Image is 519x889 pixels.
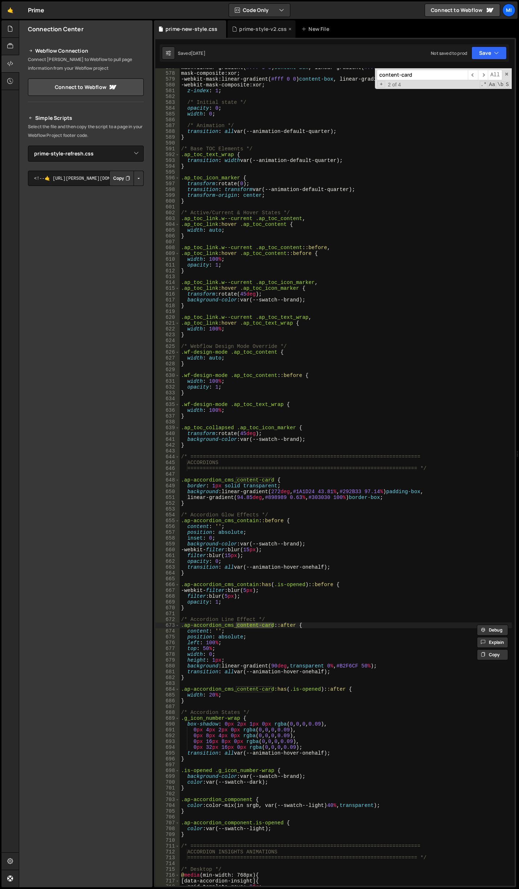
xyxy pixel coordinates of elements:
[155,187,180,192] div: 598
[155,686,180,692] div: 684
[155,88,180,94] div: 581
[28,78,144,96] a: Connect to Webflow
[155,698,180,704] div: 686
[155,774,180,779] div: 699
[155,634,180,640] div: 675
[155,483,180,489] div: 649
[155,419,180,425] div: 638
[155,175,180,181] div: 596
[155,117,180,123] div: 586
[155,407,180,413] div: 636
[155,285,180,291] div: 615
[155,477,180,483] div: 648
[155,861,180,866] div: 714
[155,251,180,256] div: 609
[155,309,180,314] div: 619
[155,692,180,698] div: 685
[496,81,504,88] span: Whole Word Search
[28,25,83,33] h2: Connection Center
[155,402,180,407] div: 635
[155,849,180,855] div: 712
[229,4,290,17] button: Code Only
[155,646,180,651] div: 677
[155,425,180,431] div: 639
[155,553,180,559] div: 661
[477,637,508,648] button: Explain
[468,70,478,80] span: ​
[28,268,144,333] iframe: YouTube video player
[155,710,180,715] div: 688
[155,803,180,808] div: 704
[155,506,180,512] div: 653
[155,832,180,837] div: 709
[239,25,287,33] div: prime-style-v2.css
[155,791,180,797] div: 702
[155,227,180,233] div: 605
[155,262,180,268] div: 611
[155,518,180,524] div: 655
[155,152,180,158] div: 592
[155,866,180,872] div: 715
[377,70,468,80] input: Search for
[155,663,180,669] div: 680
[155,314,180,320] div: 620
[28,46,144,55] h2: Webflow Connection
[155,739,180,744] div: 693
[155,460,180,466] div: 645
[155,599,180,605] div: 669
[502,4,515,17] div: Mi
[478,70,488,80] span: ​
[505,81,510,88] span: Search In Selection
[155,744,180,750] div: 694
[155,489,180,495] div: 650
[155,442,180,448] div: 642
[155,495,180,500] div: 651
[480,81,487,88] span: RegExp Search
[155,733,180,739] div: 692
[155,512,180,518] div: 654
[155,448,180,454] div: 643
[155,204,180,210] div: 601
[155,657,180,663] div: 679
[28,171,144,186] textarea: <!--🤙 [URL][PERSON_NAME][DOMAIN_NAME]> <script>document.addEventListener("DOMContentLoaded", func...
[155,361,180,367] div: 628
[155,210,180,216] div: 602
[155,134,180,140] div: 589
[155,367,180,373] div: 629
[155,303,180,309] div: 618
[28,55,144,73] p: Connect [PERSON_NAME] to Webflow to pull page information from your Webflow project
[155,111,180,117] div: 585
[155,785,180,791] div: 701
[155,797,180,803] div: 703
[301,25,332,33] div: New File
[155,326,180,332] div: 622
[155,559,180,564] div: 662
[155,280,180,285] div: 614
[155,129,180,134] div: 588
[155,268,180,274] div: 612
[155,320,180,326] div: 621
[471,46,507,60] button: Save
[155,431,180,437] div: 640
[191,50,205,56] div: [DATE]
[488,70,502,80] span: Alt-Enter
[155,396,180,402] div: 634
[155,82,180,88] div: 580
[155,750,180,756] div: 695
[155,140,180,146] div: 590
[155,855,180,861] div: 713
[385,82,404,88] span: 2 of 4
[28,6,44,15] div: Prime
[155,70,180,76] div: 578
[477,625,508,636] button: Debug
[28,114,144,122] h2: Simple Scripts
[165,25,217,33] div: prime-new-style.css
[155,123,180,129] div: 587
[155,582,180,588] div: 666
[155,628,180,634] div: 674
[155,256,180,262] div: 610
[155,547,180,553] div: 660
[155,524,180,529] div: 656
[155,466,180,471] div: 646
[155,872,180,878] div: 716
